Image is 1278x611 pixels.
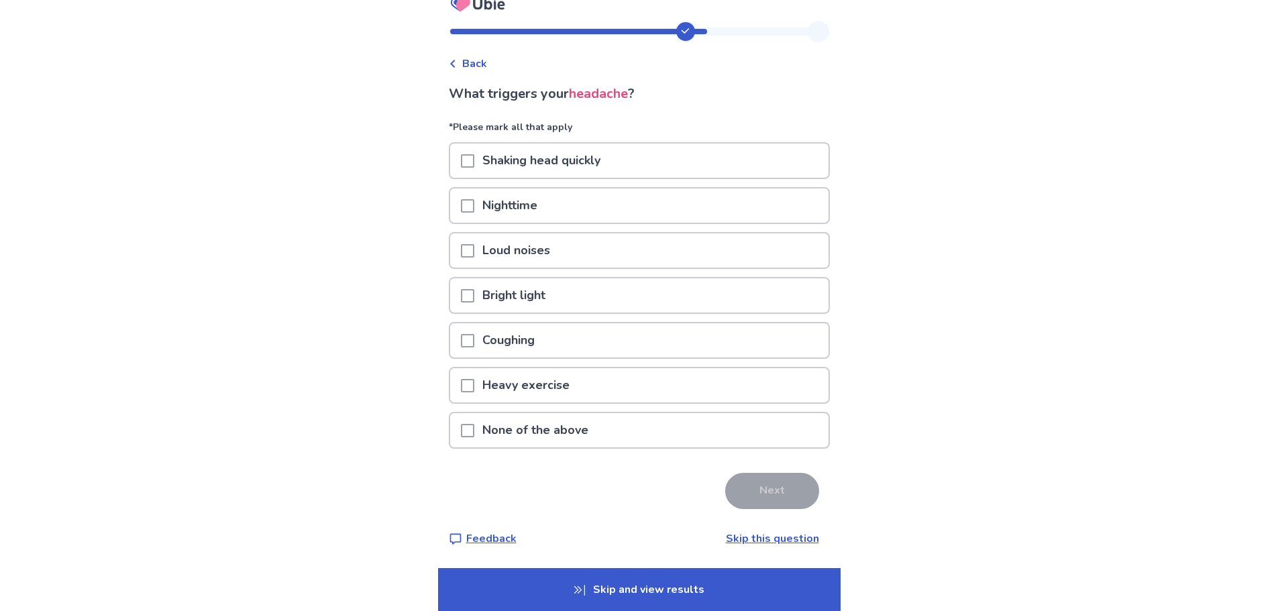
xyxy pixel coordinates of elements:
[474,233,558,268] p: Loud noises
[569,85,628,103] span: headache
[726,531,819,546] a: Skip this question
[466,531,517,547] p: Feedback
[474,368,578,402] p: Heavy exercise
[474,413,596,447] p: None of the above
[474,188,545,223] p: Nighttime
[438,568,841,611] p: Skip and view results
[449,84,830,104] p: What triggers your ?
[449,120,830,142] p: *Please mark all that apply
[462,56,487,72] span: Back
[725,473,819,509] button: Next
[474,323,543,357] p: Coughing
[449,531,517,547] a: Feedback
[474,144,608,178] p: Shaking head quickly
[474,278,553,313] p: Bright light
